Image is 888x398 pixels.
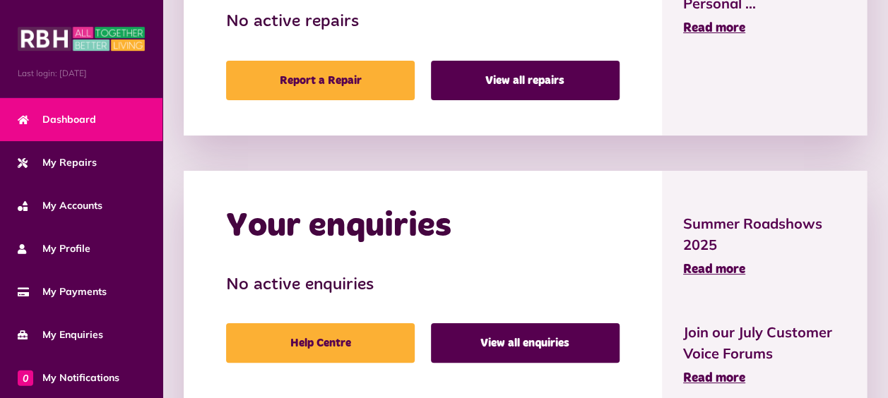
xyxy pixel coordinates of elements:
span: My Enquiries [18,327,103,342]
a: Report a Repair [226,61,415,100]
h2: Your enquiries [226,206,451,247]
span: My Profile [18,241,90,256]
span: Read more [683,22,745,35]
img: MyRBH [18,25,145,53]
span: My Repairs [18,155,97,170]
span: Dashboard [18,112,96,127]
span: My Accounts [18,198,102,213]
a: Help Centre [226,323,415,363]
h3: No active repairs [226,12,620,32]
a: Join our July Customer Voice Forums Read more [683,322,846,388]
span: My Notifications [18,370,119,385]
a: View all enquiries [431,323,620,363]
span: Read more [683,263,745,276]
span: Summer Roadshows 2025 [683,213,846,255]
span: 0 [18,370,33,385]
a: Summer Roadshows 2025 Read more [683,213,846,279]
span: Join our July Customer Voice Forums [683,322,846,364]
a: View all repairs [431,61,620,100]
span: Read more [683,372,745,385]
h3: No active enquiries [226,275,620,296]
span: Last login: [DATE] [18,67,145,80]
span: My Payments [18,284,107,299]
